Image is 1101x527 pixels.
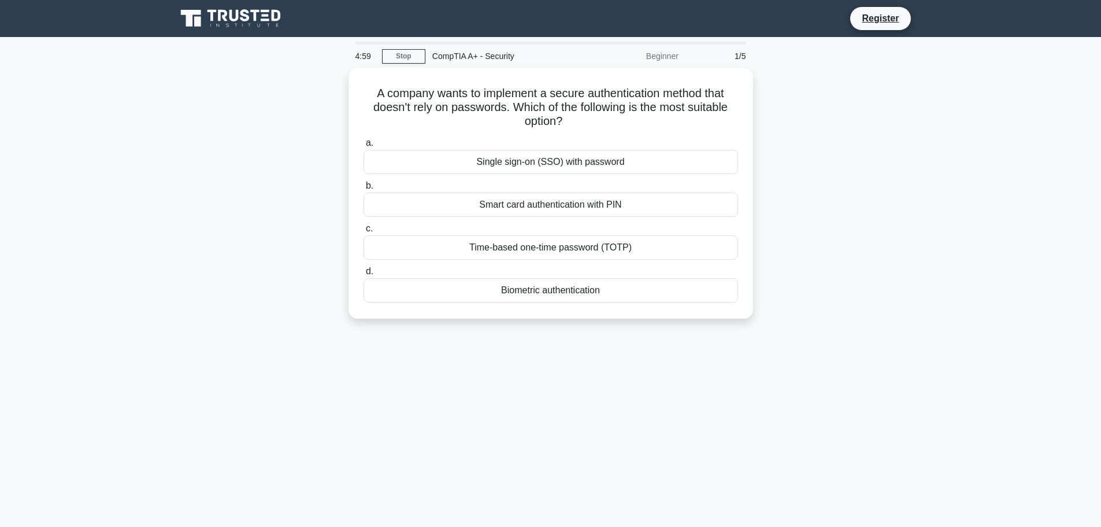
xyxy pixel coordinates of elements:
[366,266,373,276] span: d.
[364,278,738,303] div: Biometric authentication
[584,45,685,68] div: Beginner
[425,45,584,68] div: CompTIA A+ - Security
[362,86,739,129] h5: A company wants to implement a secure authentication method that doesn't rely on passwords. Which...
[382,49,425,64] a: Stop
[364,193,738,217] div: Smart card authentication with PIN
[364,150,738,174] div: Single sign-on (SSO) with password
[349,45,382,68] div: 4:59
[855,11,906,25] a: Register
[364,235,738,260] div: Time-based one-time password (TOTP)
[366,138,373,148] span: a.
[366,180,373,190] span: b.
[366,223,373,233] span: c.
[685,45,753,68] div: 1/5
